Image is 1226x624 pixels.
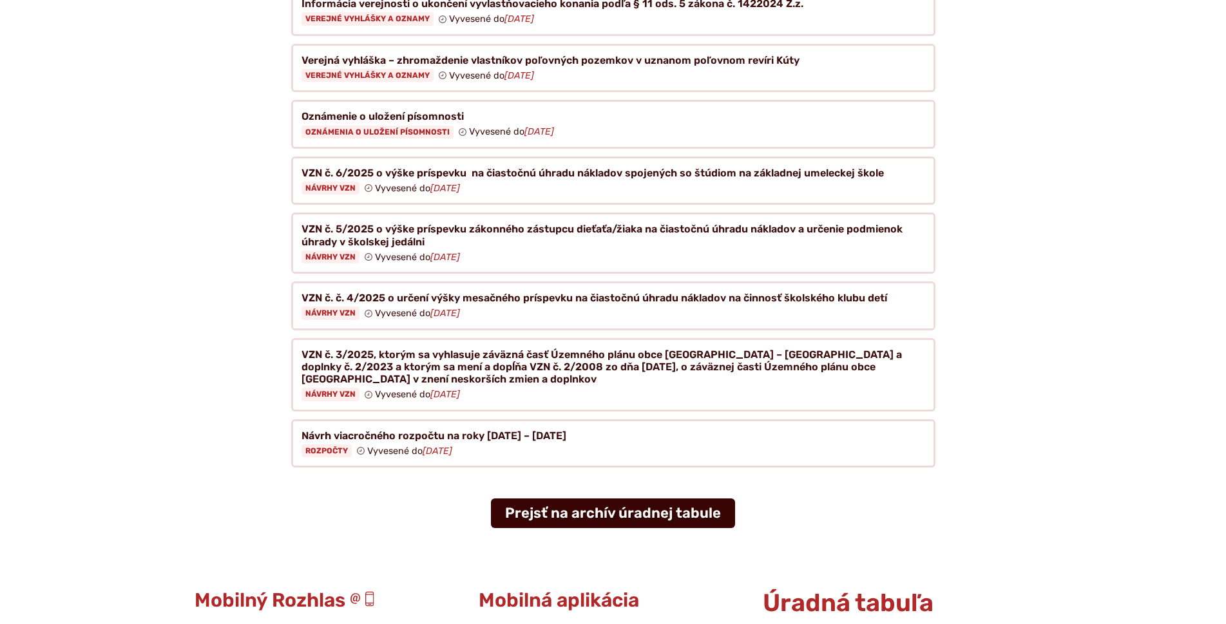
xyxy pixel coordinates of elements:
a: VZN č. č. 4/2025 o určení výšky mesačného príspevku na čiastočnú úhradu nákladov na činnosť škols... [291,281,935,330]
a: Verejná vyhláška – zhromaždenie vlastníkov poľovných pozemkov v uznanom poľovnom revíri Kúty Vere... [291,44,935,93]
a: VZN č. 6/2025 o výške príspevku na čiastočnú úhradu nákladov spojených so štúdiom na základnej um... [291,156,935,205]
h2: Úradná tabuľa [763,590,1031,617]
a: Prejsť na archív úradnej tabule [491,498,735,528]
a: Oznámenie o uložení písomnosti Oznámenia o uložení písomnosti Vyvesené do[DATE] [291,100,935,149]
a: VZN č. 3/2025, ktorým sa vyhlasuje záväzná časť Územného plánu obce [GEOGRAPHIC_DATA] – [GEOGRAPH... [291,338,935,411]
h3: Mobilný Rozhlas [195,590,463,611]
a: Návrh viacročného rozpočtu na roky [DATE] – [DATE] Rozpočty Vyvesené do[DATE] [291,419,935,468]
a: VZN č. 5/2025 o výške príspevku zákonného zástupcu dieťaťa/žiaka na čiastočnú úhradu nákladov a u... [291,213,935,274]
h3: Mobilná aplikácia [479,590,747,611]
